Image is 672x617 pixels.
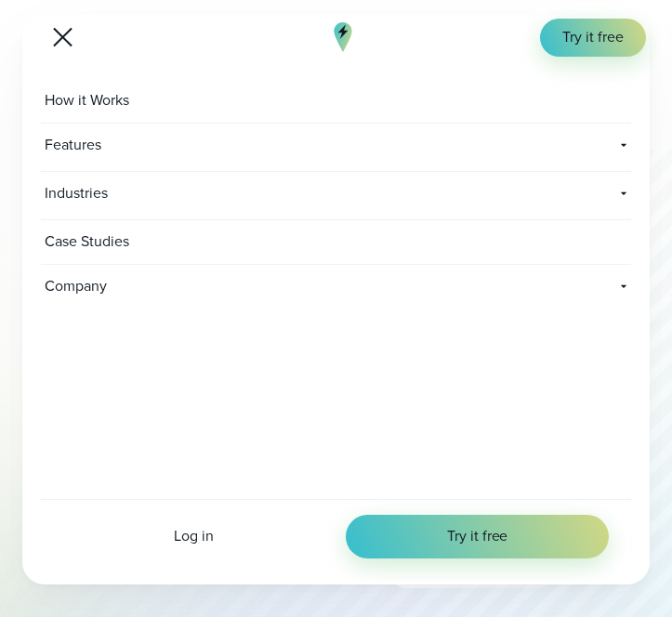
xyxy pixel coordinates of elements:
span: Log in [174,526,214,547]
span: Company [41,265,223,308]
span: Industries [41,172,592,216]
span: Try it free [447,526,508,547]
span: Case Studies [41,220,136,264]
span: Try it free [562,27,624,48]
a: Log in [63,526,323,547]
span: How it Works [41,79,136,123]
a: Try it free [540,19,646,57]
a: Try it free [346,515,609,558]
span: Features [41,124,358,167]
a: Case Studies [41,220,631,265]
a: How it Works [41,79,631,124]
